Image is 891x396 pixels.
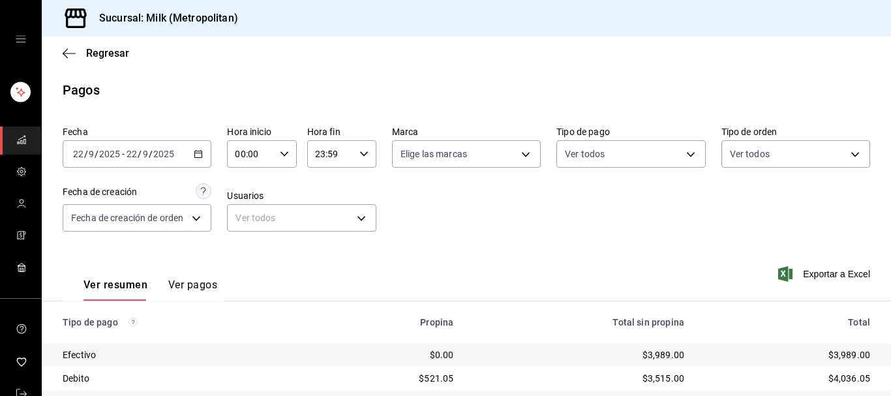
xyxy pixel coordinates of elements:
span: / [149,149,153,159]
button: Regresar [63,47,129,59]
input: -- [142,149,149,159]
div: $521.05 [318,372,454,385]
input: -- [126,149,138,159]
div: Ver todos [227,204,376,232]
label: Tipo de orden [721,127,870,136]
label: Hora fin [307,127,376,136]
label: Marca [392,127,541,136]
button: Exportar a Excel [781,266,870,282]
div: Total sin propina [474,317,684,327]
div: Pagos [63,80,100,100]
span: Elige las marcas [400,147,467,160]
label: Tipo de pago [556,127,705,136]
span: Ver todos [730,147,770,160]
button: open drawer [16,34,26,44]
div: Total [705,317,870,327]
span: Regresar [86,47,129,59]
input: ---- [98,149,121,159]
span: Fecha de creación de orden [71,211,183,224]
div: $3,515.00 [474,372,684,385]
div: Fecha de creación [63,185,137,199]
div: $0.00 [318,348,454,361]
label: Fecha [63,127,211,136]
div: Tipo de pago [63,317,297,327]
input: ---- [153,149,175,159]
div: Efectivo [63,348,297,361]
button: Ver resumen [83,279,147,301]
label: Hora inicio [227,127,296,136]
span: / [95,149,98,159]
div: navigation tabs [83,279,217,301]
span: Ver todos [565,147,605,160]
div: Propina [318,317,454,327]
svg: Los pagos realizados con Pay y otras terminales son montos brutos. [128,318,138,327]
input: -- [72,149,84,159]
h3: Sucursal: Milk (Metropolitan) [89,10,238,26]
span: / [138,149,142,159]
div: $3,989.00 [705,348,870,361]
span: / [84,149,88,159]
div: $4,036.05 [705,372,870,385]
div: Debito [63,372,297,385]
label: Usuarios [227,191,376,200]
div: $3,989.00 [474,348,684,361]
input: -- [88,149,95,159]
span: - [122,149,125,159]
button: Ver pagos [168,279,217,301]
